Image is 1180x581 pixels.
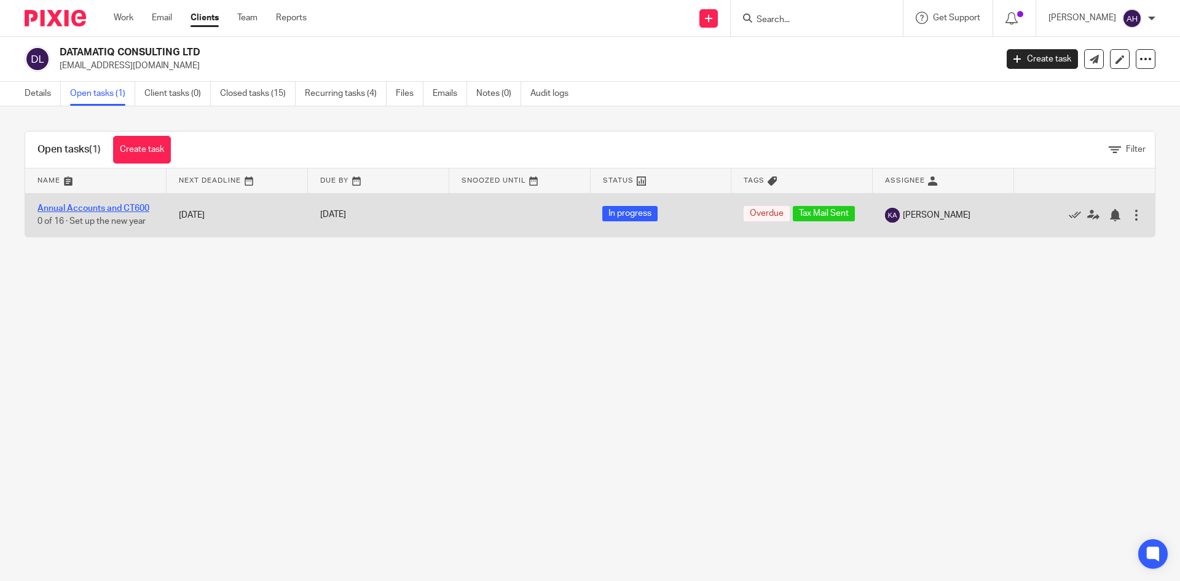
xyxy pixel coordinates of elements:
[462,177,526,184] span: Snoozed Until
[1122,9,1142,28] img: svg%3E
[903,209,970,221] span: [PERSON_NAME]
[89,144,101,154] span: (1)
[305,82,387,106] a: Recurring tasks (4)
[793,206,855,221] span: Tax Mail Sent
[1126,145,1146,154] span: Filter
[152,12,172,24] a: Email
[37,143,101,156] h1: Open tasks
[1048,12,1116,24] p: [PERSON_NAME]
[476,82,521,106] a: Notes (0)
[25,82,61,106] a: Details
[237,12,258,24] a: Team
[144,82,211,106] a: Client tasks (0)
[933,14,980,22] span: Get Support
[744,206,790,221] span: Overdue
[396,82,423,106] a: Files
[1069,209,1087,221] a: Mark as done
[37,217,146,226] span: 0 of 16 · Set up the new year
[114,12,133,24] a: Work
[602,206,658,221] span: In progress
[433,82,467,106] a: Emails
[530,82,578,106] a: Audit logs
[167,193,308,237] td: [DATE]
[70,82,135,106] a: Open tasks (1)
[1007,49,1078,69] a: Create task
[60,46,803,59] h2: DATAMATIQ CONSULTING LTD
[37,204,149,213] a: Annual Accounts and CT600
[755,15,866,26] input: Search
[220,82,296,106] a: Closed tasks (15)
[191,12,219,24] a: Clients
[320,211,346,219] span: [DATE]
[885,208,900,223] img: svg%3E
[25,10,86,26] img: Pixie
[113,136,171,164] a: Create task
[603,177,634,184] span: Status
[276,12,307,24] a: Reports
[60,60,988,72] p: [EMAIL_ADDRESS][DOMAIN_NAME]
[25,46,50,72] img: svg%3E
[744,177,765,184] span: Tags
